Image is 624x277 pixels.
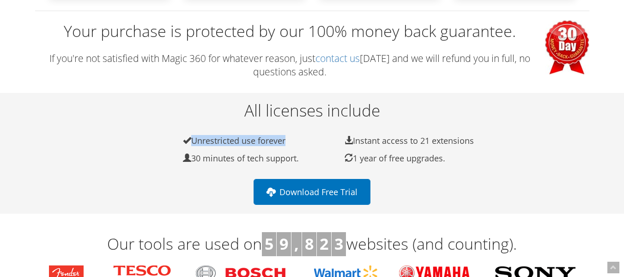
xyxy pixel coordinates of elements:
[279,233,288,254] b: 9
[324,153,485,164] li: 1 year of free upgrades.
[334,233,343,254] b: 3
[162,153,324,164] li: 30 minutes of tech support.
[35,20,589,43] h3: Your purchase is protected by our 100% money back guarantee.
[35,52,589,79] p: If you're not satisfied with Magic 360 for whatever reason, just [DATE] and we will refund you in...
[305,233,314,254] b: 8
[545,20,589,74] img: 30 days money-back guarantee
[315,52,360,65] a: contact us
[35,102,589,120] h2: All licenses include
[42,232,582,256] h3: Our tools are used on websites (and counting).
[324,135,485,146] li: Instant access to 21 extensions
[320,233,328,254] b: 2
[162,135,324,146] li: Unrestricted use forever
[265,233,273,254] b: 5
[294,233,299,254] b: ,
[254,179,370,205] a: Download Free Trial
